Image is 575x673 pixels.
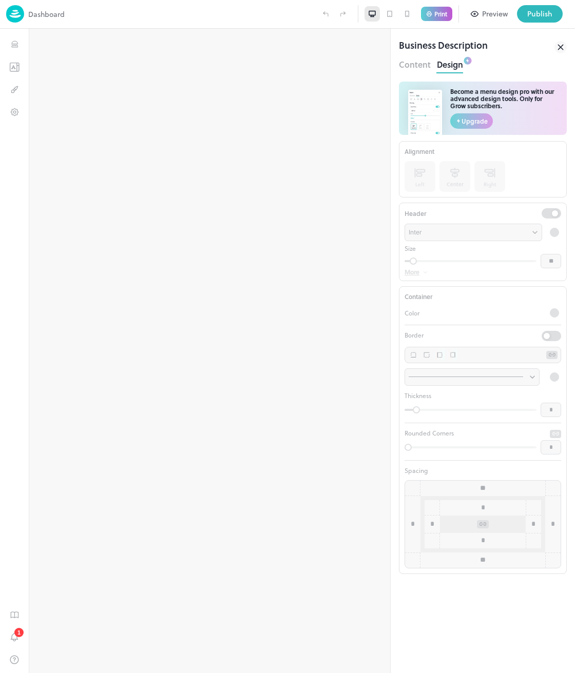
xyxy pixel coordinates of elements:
iframe: To enrich screen reader interactions, please activate Accessibility in Grammarly extension settings [29,29,390,673]
p: Print [434,11,447,17]
div: Publish [527,8,552,19]
p: Rounded Corners [405,428,454,438]
div: Center [447,181,464,188]
div: Right [484,181,496,188]
p: Thickness [405,391,561,400]
div: Business Description [399,38,488,56]
p: Dashboard [28,9,65,19]
img: AgwAE1YBxcQdIJ8AAAAASUVORK5CYII= [408,90,442,135]
p: Container [405,292,432,301]
button: Design [437,56,463,70]
img: logo-86c26b7e.jpg [6,5,24,23]
label: Undo (Ctrl + Z) [317,5,334,23]
p: Border [405,330,424,340]
button: Content [399,56,431,70]
p: Header [405,209,426,218]
label: Redo (Ctrl + Y) [334,5,352,23]
p: Spacing [405,466,561,475]
div: Inter [405,222,542,243]
p: Size [405,245,561,251]
div: Preview [482,8,508,19]
button: Publish [517,5,563,23]
span: Upgrade [462,117,488,125]
div: Alignment [405,147,561,156]
p: More [405,269,419,275]
div: Left [415,181,425,188]
div: Become a menu design pro with our advanced design tools. Only for Grow subscribers. [450,88,558,109]
button: Preview [465,5,514,23]
p: Color [405,308,544,318]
